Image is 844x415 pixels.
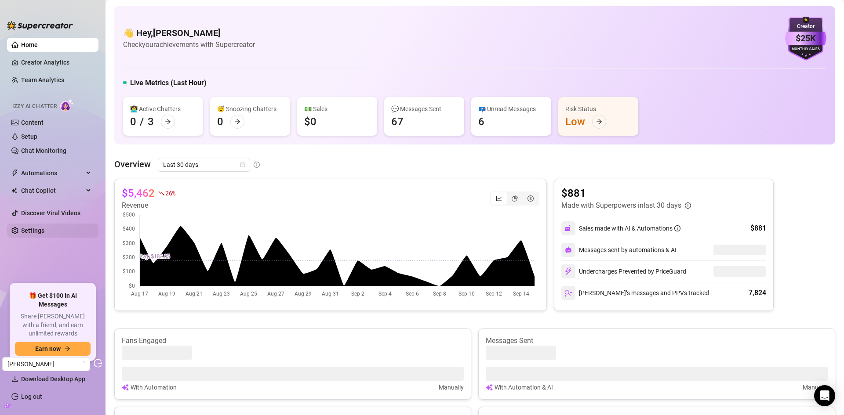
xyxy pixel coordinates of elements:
a: Discover Viral Videos [21,209,80,217]
span: pie-chart [512,195,518,202]
div: 67 [391,115,404,129]
span: Download Desktop App [21,375,85,383]
article: Overview [114,158,151,171]
div: Undercharges Prevented by PriceGuard [561,264,686,278]
article: Manually [803,383,828,392]
div: 👩‍💻 Active Chatters [130,104,196,114]
a: Team Analytics [21,76,64,83]
a: Creator Analytics [21,55,91,69]
article: With Automation & AI [495,383,553,392]
div: 0 [130,115,136,129]
div: 0 [217,115,223,129]
div: Open Intercom Messenger [814,385,835,406]
span: 26 % [165,189,175,197]
img: svg%3e [565,246,572,253]
span: Last 30 days [163,158,245,171]
div: Risk Status [565,104,631,114]
div: [PERSON_NAME]’s messages and PPVs tracked [561,286,709,300]
div: Messages sent by automations & AI [561,243,677,257]
span: arrow-right [165,119,171,125]
span: arrow-right [64,346,70,352]
article: Manually [439,383,464,392]
div: $881 [750,223,766,234]
span: info-circle [254,162,260,168]
span: fall [158,190,164,196]
span: Share [PERSON_NAME] with a friend, and earn unlimited rewards [15,312,91,338]
span: logout [94,359,102,368]
img: svg%3e [564,289,572,297]
div: Sales made with AI & Automations [579,224,680,233]
a: Settings [21,227,44,234]
span: calendar [240,162,245,167]
div: 💬 Messages Sent [391,104,457,114]
img: purple-badge-B9DA21FR.svg [785,17,826,61]
span: info-circle [685,202,691,209]
img: Chat Copilot [11,188,17,194]
div: 💵 Sales [304,104,370,114]
a: Chat Monitoring [21,147,66,154]
div: 6 [478,115,484,129]
div: Monthly Sales [785,47,826,52]
span: dollar-circle [527,195,534,202]
div: 📪 Unread Messages [478,104,544,114]
span: arrow-right [234,119,240,125]
a: Content [21,119,44,126]
div: 😴 Snoozing Chatters [217,104,283,114]
span: 🎁 Get $100 in AI Messages [15,292,91,309]
article: Check your achievements with Supercreator [123,39,255,50]
div: $0 [304,115,316,129]
img: logo-BBDzfeDw.svg [7,21,73,30]
div: $25K [785,32,826,45]
span: loading [80,361,85,367]
article: Messages Sent [486,336,828,346]
span: Sarah Kirinsky [7,357,85,371]
span: info-circle [674,225,680,231]
span: Automations [21,166,84,180]
a: Log out [21,393,42,400]
span: download [11,375,18,383]
a: Setup [21,133,37,140]
h5: Live Metrics (Last Hour) [130,78,207,88]
span: Chat Copilot [21,184,84,198]
article: With Automation [131,383,177,392]
article: Made with Superpowers in last 30 days [561,200,681,211]
article: $5,462 [122,186,155,200]
article: Revenue [122,200,175,211]
span: thunderbolt [11,170,18,177]
a: Home [21,41,38,48]
span: arrow-right [596,119,602,125]
div: 3 [148,115,154,129]
img: svg%3e [122,383,129,392]
button: Earn nowarrow-right [15,342,91,356]
img: AI Chatter [60,99,74,112]
span: Izzy AI Chatter [12,102,57,111]
article: Fans Engaged [122,336,464,346]
img: svg%3e [564,224,572,232]
div: Creator [785,22,826,31]
span: build [4,403,11,409]
span: Earn now [35,345,61,352]
img: svg%3e [486,383,493,392]
div: 7,824 [749,288,766,298]
h4: 👋 Hey, [PERSON_NAME] [123,27,255,39]
span: line-chart [496,195,502,202]
img: svg%3e [564,267,572,275]
div: segmented control [490,191,539,206]
article: $881 [561,186,691,200]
